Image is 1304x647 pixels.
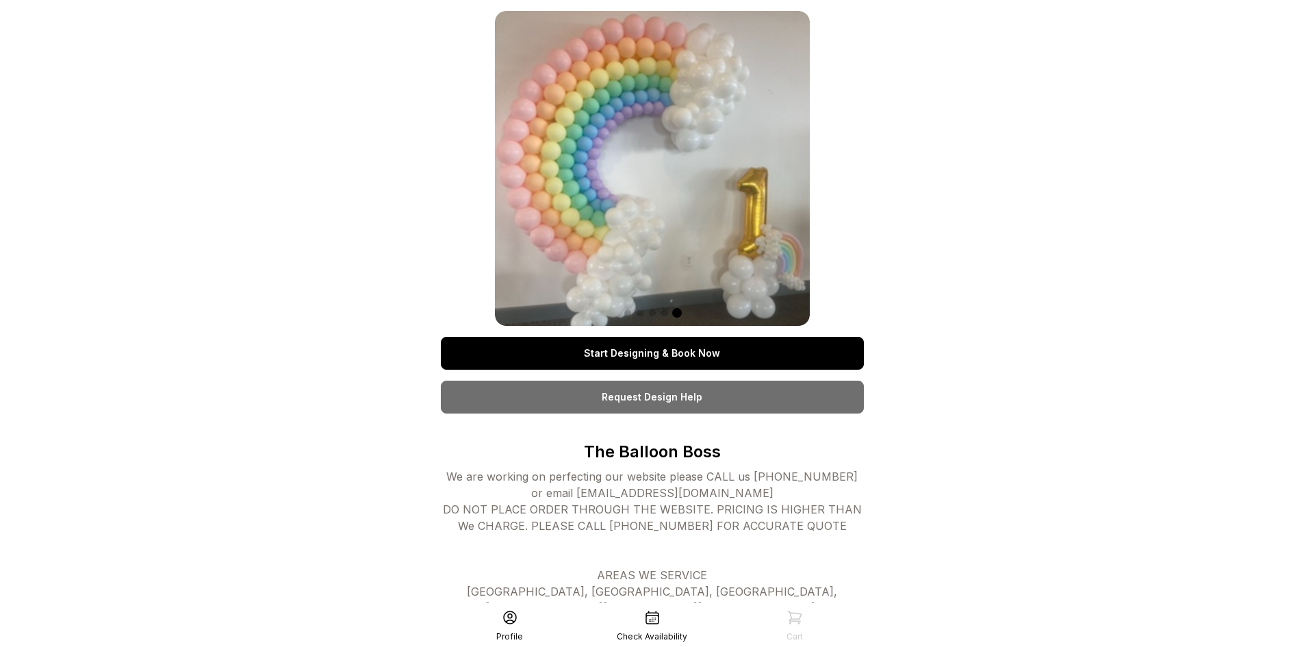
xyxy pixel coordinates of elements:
a: Start Designing & Book Now [441,337,864,370]
a: Request Design Help [441,381,864,414]
div: Cart [787,631,803,642]
p: The Balloon Boss [441,441,864,463]
div: Profile [496,631,523,642]
div: Check Availability [617,631,687,642]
